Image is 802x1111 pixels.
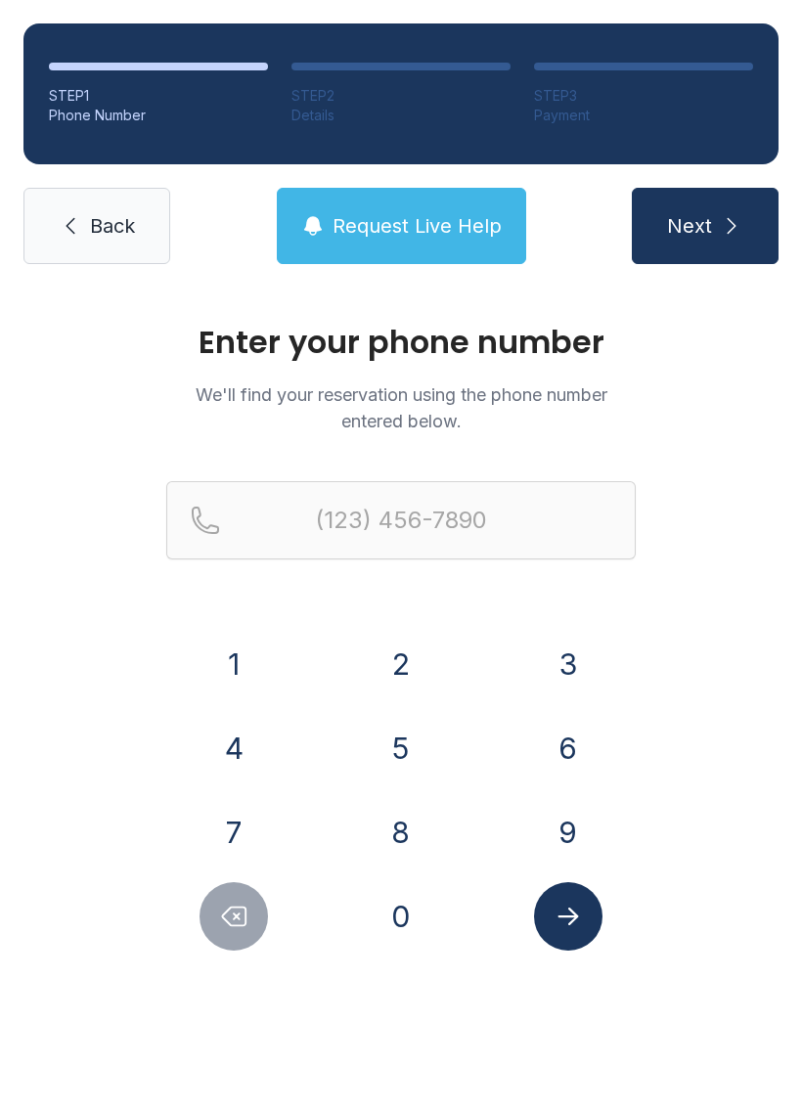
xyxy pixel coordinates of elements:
[367,798,435,867] button: 8
[291,86,511,106] div: STEP 2
[200,798,268,867] button: 7
[166,327,636,358] h1: Enter your phone number
[534,798,602,867] button: 9
[200,882,268,951] button: Delete number
[90,212,135,240] span: Back
[166,481,636,559] input: Reservation phone number
[667,212,712,240] span: Next
[333,212,502,240] span: Request Live Help
[49,106,268,125] div: Phone Number
[200,630,268,698] button: 1
[200,714,268,782] button: 4
[534,714,602,782] button: 6
[49,86,268,106] div: STEP 1
[367,630,435,698] button: 2
[534,630,602,698] button: 3
[367,882,435,951] button: 0
[291,106,511,125] div: Details
[534,882,602,951] button: Submit lookup form
[166,381,636,434] p: We'll find your reservation using the phone number entered below.
[367,714,435,782] button: 5
[534,86,753,106] div: STEP 3
[534,106,753,125] div: Payment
